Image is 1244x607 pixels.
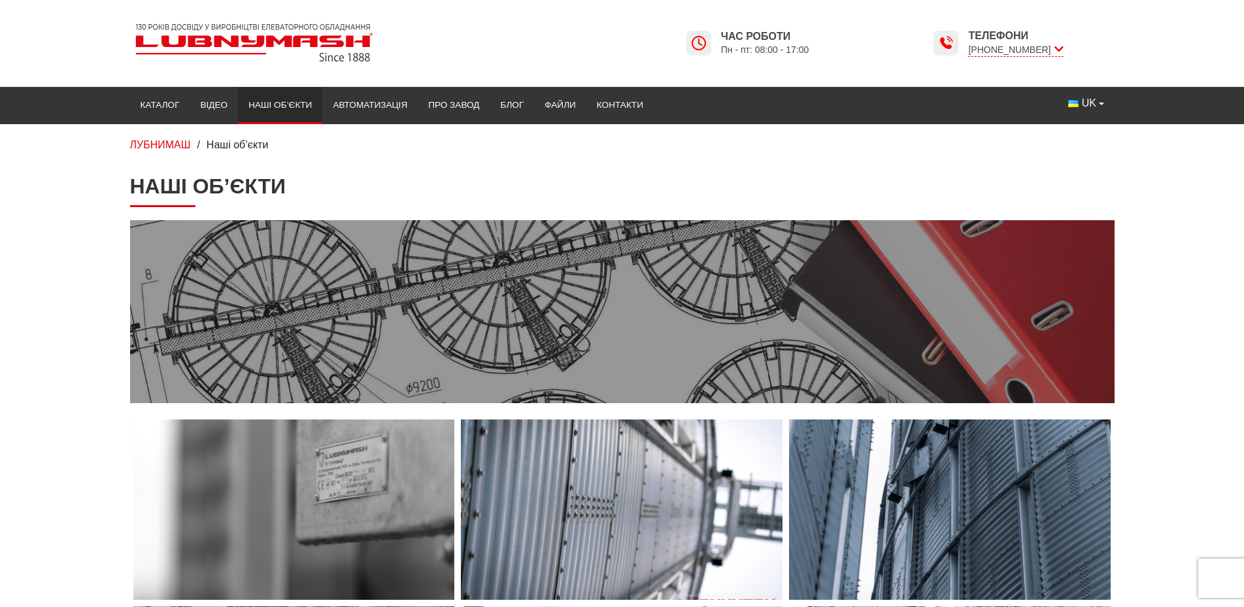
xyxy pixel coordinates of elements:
span: / [197,139,199,150]
span: [PHONE_NUMBER] [968,43,1063,57]
span: UK [1082,96,1096,110]
span: Телефони [968,29,1063,43]
span: Наші об’єкти [207,139,269,150]
a: Відео [190,91,239,120]
a: Автоматизація [322,91,418,120]
a: Каталог [130,91,190,120]
button: UK [1058,91,1114,116]
span: Пн - пт: 08:00 - 17:00 [721,44,809,56]
h1: Наші об’єкти [130,174,1115,206]
a: Наші об’єкти [238,91,322,120]
a: Контакти [586,91,654,120]
a: Про завод [418,91,490,120]
img: Lubnymash time icon [691,35,707,51]
img: Lubnymash time icon [938,35,954,51]
a: Файли [534,91,586,120]
a: ЛУБНИМАШ [130,139,191,150]
a: Блог [490,91,534,120]
img: Українська [1068,100,1079,107]
span: Час роботи [721,29,809,44]
img: Lubnymash [130,18,378,67]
